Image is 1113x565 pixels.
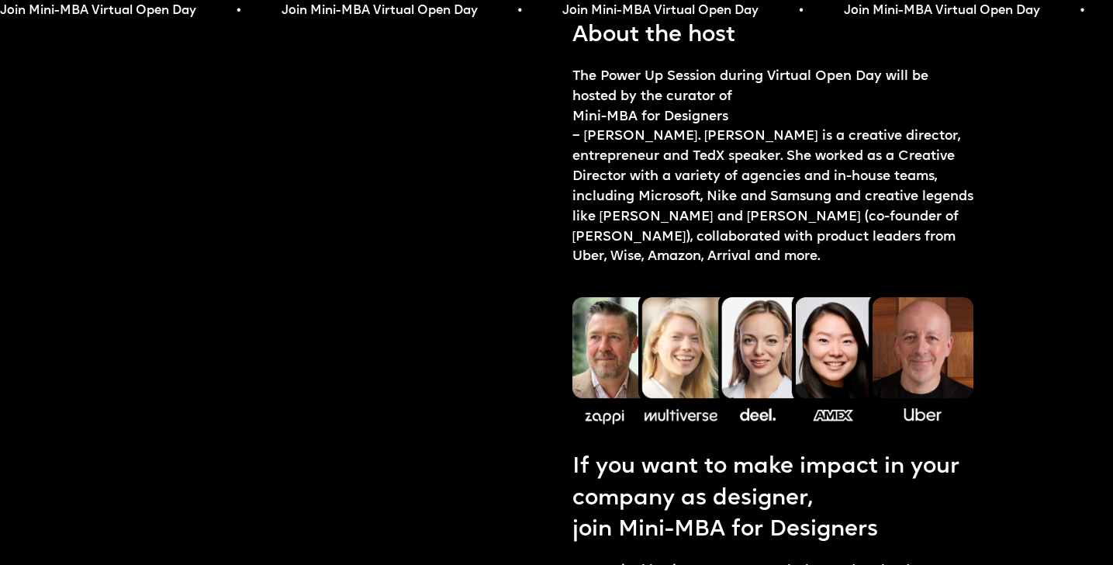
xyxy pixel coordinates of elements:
[235,3,240,19] span: •
[1079,3,1084,19] span: •
[572,107,974,127] a: Mini-MBA for Designers
[798,3,803,19] span: •
[572,67,974,267] p: The Power Up Session during Virtual Open Day will be hosted by the curator of – [PERSON_NAME]. [P...
[572,20,735,51] p: About the host
[572,452,974,546] p: If you want to make impact in your company as designer,
[572,515,974,546] a: join Mini-MBA for Designers
[517,3,521,19] span: •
